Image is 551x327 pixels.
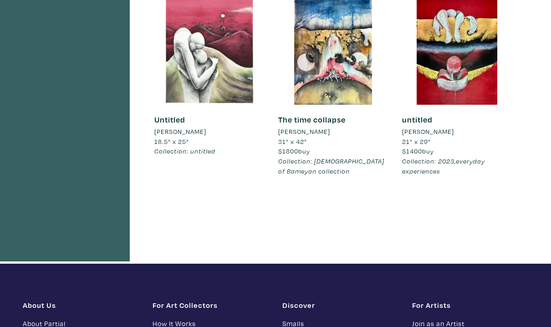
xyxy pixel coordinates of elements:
[278,147,298,155] span: $1800
[23,301,139,310] h1: About Us
[402,157,485,175] em: Collection: 2023,everyday experiences
[278,127,388,137] a: [PERSON_NAME]
[278,114,346,125] a: The time collapse
[278,137,307,146] span: 31" x 42"
[282,301,398,310] h1: Discover
[278,157,384,175] em: Collection: [DEMOGRAPHIC_DATA] of Bameyan collection
[402,147,434,155] span: buy
[154,114,185,125] a: Untitled
[278,127,330,137] li: [PERSON_NAME]
[402,114,433,125] a: untitled
[154,147,215,155] em: Collection: untitled
[153,301,269,310] h1: For Art Collectors
[154,127,265,137] a: [PERSON_NAME]
[412,301,528,310] h1: For Artists
[402,147,422,155] span: $1400
[278,147,310,155] span: buy
[402,127,512,137] a: [PERSON_NAME]
[154,127,206,137] li: [PERSON_NAME]
[154,137,189,146] span: 18.5" x 25"
[402,127,454,137] li: [PERSON_NAME]
[402,137,431,146] span: 21" x 29"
